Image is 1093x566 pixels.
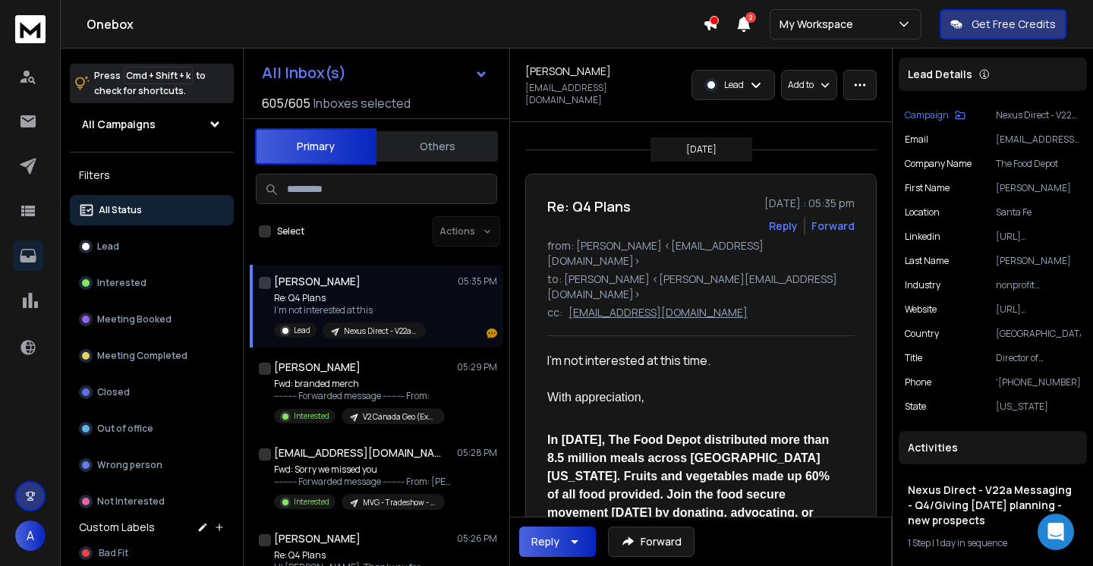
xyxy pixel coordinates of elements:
[70,231,234,262] button: Lead
[996,352,1081,364] p: Director of Development
[769,219,798,234] button: Reply
[531,534,559,549] div: Reply
[905,352,922,364] p: title
[996,255,1081,267] p: [PERSON_NAME]
[996,206,1081,219] p: Santa Fe
[905,182,950,194] p: First Name
[94,68,206,99] p: Press to check for shortcuts.
[457,361,497,373] p: 05:29 PM
[569,305,748,320] p: [EMAIL_ADDRESS][DOMAIN_NAME]
[996,401,1081,413] p: [US_STATE]
[547,238,855,269] p: from: [PERSON_NAME] <[EMAIL_ADDRESS][DOMAIN_NAME]>
[70,341,234,371] button: Meeting Completed
[250,58,500,88] button: All Inbox(s)
[294,496,329,508] p: Interested
[262,65,346,80] h1: All Inbox(s)
[294,325,310,336] p: Lead
[724,79,744,91] p: Lead
[608,527,695,557] button: Forward
[905,328,939,340] p: Country
[274,390,445,402] p: ---------- Forwarded message --------- From:
[905,109,949,121] p: Campaign
[87,15,703,33] h1: Onebox
[70,268,234,298] button: Interested
[525,64,611,79] h1: [PERSON_NAME]
[457,533,497,545] p: 05:26 PM
[15,15,46,43] img: logo
[1038,514,1074,550] div: Open Intercom Messenger
[940,9,1066,39] button: Get Free Credits
[996,109,1081,121] p: Nexus Direct - V22a Messaging - Q4/Giving [DATE] planning - new prospects
[97,241,119,253] p: Lead
[262,94,310,112] span: 605 / 605
[363,411,436,423] p: V2 Canada Geo (Exclude [GEOGRAPHIC_DATA])
[70,486,234,517] button: Not Interested
[996,182,1081,194] p: [PERSON_NAME]
[547,433,833,537] b: In [DATE], The Food Depot distributed more than 8.5 million meals across [GEOGRAPHIC_DATA][US_STA...
[363,497,436,508] p: MVG - Tradeshow - LA Build Expo No Booth Contact Followup
[344,325,417,337] p: Nexus Direct - V22a Messaging - Q4/Giving [DATE] planning - new prospects
[124,67,193,84] span: Cmd + Shift + k
[70,109,234,140] button: All Campaigns
[99,547,128,559] span: Bad Fit
[905,231,940,243] p: linkedin
[996,279,1081,291] p: nonprofit organization management
[745,12,756,23] span: 2
[996,303,1081,316] p: [URL][DOMAIN_NAME]
[97,313,172,325] p: Meeting Booked
[905,158,972,170] p: Company Name
[274,304,426,316] p: I'm not interested at this
[70,165,234,186] h3: Filters
[274,378,445,390] p: Fwd: branded merch
[519,527,596,557] button: Reply
[996,158,1081,170] p: The Food Depot
[294,410,329,422] p: Interested
[274,360,361,375] h1: [PERSON_NAME]
[899,431,1087,464] div: Activities
[70,304,234,335] button: Meeting Booked
[905,109,965,121] button: Campaign
[908,483,1078,528] h1: Nexus Direct - V22a Messaging - Q4/Giving [DATE] planning - new prospects
[274,274,361,289] h1: [PERSON_NAME]
[908,67,972,82] p: Lead Details
[277,225,304,237] label: Select
[274,445,441,461] h1: [EMAIL_ADDRESS][DOMAIN_NAME]
[313,94,411,112] h3: Inboxes selected
[905,255,949,267] p: Last Name
[82,117,156,132] h1: All Campaigns
[905,206,940,219] p: location
[547,305,562,320] p: cc:
[996,231,1081,243] p: [URL][DOMAIN_NAME][PERSON_NAME]
[458,275,497,288] p: 05:35 PM
[97,423,153,435] p: Out of office
[547,351,843,369] div: I'm not interested at this time.
[376,130,498,163] button: Others
[547,391,644,404] font: With appreciation,
[97,495,165,508] p: Not Interested
[905,303,937,316] p: website
[764,196,855,211] p: [DATE] : 05:35 pm
[457,447,497,459] p: 05:28 PM
[274,476,456,488] p: ---------- Forwarded message --------- From: [PERSON_NAME]
[788,79,814,91] p: Add to
[255,128,376,165] button: Primary
[905,279,940,291] p: industry
[274,464,456,476] p: Fwd: Sorry we missed you
[99,204,142,216] p: All Status
[547,196,631,217] h1: Re: Q4 Plans
[70,195,234,225] button: All Status
[905,376,931,388] p: Phone
[996,328,1081,340] p: [GEOGRAPHIC_DATA]
[97,350,187,362] p: Meeting Completed
[811,219,855,234] div: Forward
[936,536,1007,549] span: 1 day in sequence
[547,272,855,302] p: to: [PERSON_NAME] <[PERSON_NAME][EMAIL_ADDRESS][DOMAIN_NAME]>
[996,134,1081,146] p: [EMAIL_ADDRESS][DOMAIN_NAME]
[996,376,1081,388] p: '[PHONE_NUMBER]
[15,520,46,551] button: A
[780,17,859,32] p: My Workspace
[686,143,717,156] p: [DATE]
